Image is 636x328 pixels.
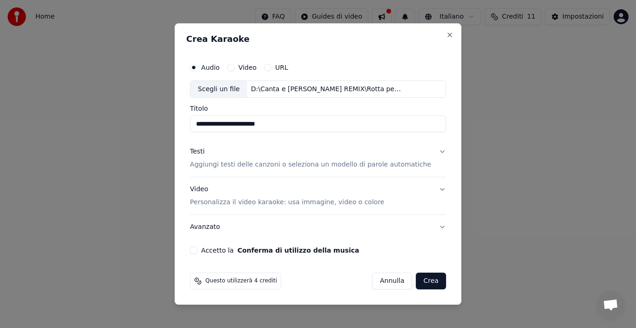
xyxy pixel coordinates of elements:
button: Accetto la [237,247,359,254]
p: Aggiungi testi delle canzoni o seleziona un modello di parole automatiche [190,161,431,170]
h2: Crea Karaoke [186,35,450,43]
div: D:\Canta e [PERSON_NAME] REMIX\Rotta per Casa di Dio CBR.mp3 [247,85,406,94]
label: URL [275,64,288,71]
label: Titolo [190,106,446,112]
div: Testi [190,147,204,157]
div: Scegli un file [190,81,247,98]
label: Accetto la [201,247,359,254]
button: Avanzato [190,215,446,239]
button: Annulla [372,273,413,289]
span: Questo utilizzerà 4 crediti [205,277,277,285]
label: Audio [201,64,220,71]
button: TestiAggiungi testi delle canzoni o seleziona un modello di parole automatiche [190,140,446,177]
label: Video [238,64,257,71]
button: VideoPersonalizza il video karaoke: usa immagine, video o colore [190,178,446,215]
p: Personalizza il video karaoke: usa immagine, video o colore [190,198,384,207]
div: Video [190,185,384,208]
button: Crea [416,273,446,289]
